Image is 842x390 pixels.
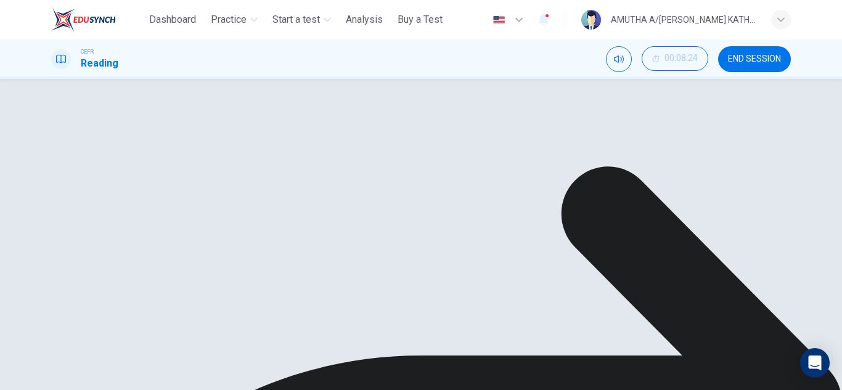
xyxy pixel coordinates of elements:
[728,54,781,64] span: END SESSION
[211,12,247,27] span: Practice
[800,348,830,378] div: Open Intercom Messenger
[144,9,201,31] button: Dashboard
[398,12,443,27] span: Buy a Test
[581,10,601,30] img: Profile picture
[51,7,144,32] a: ELTC logo
[272,12,320,27] span: Start a test
[611,12,756,27] div: AMUTHA A/[PERSON_NAME] KATHARAYAN
[268,9,336,31] button: Start a test
[718,46,791,72] button: END SESSION
[51,7,116,32] img: ELTC logo
[81,47,94,56] span: CEFR
[341,9,388,31] button: Analysis
[491,15,507,25] img: en
[393,9,448,31] button: Buy a Test
[642,46,708,72] div: Hide
[642,46,708,71] button: 00:08:24
[81,56,118,71] h1: Reading
[346,12,383,27] span: Analysis
[664,54,698,63] span: 00:08:24
[206,9,263,31] button: Practice
[606,46,632,72] div: Mute
[149,12,196,27] span: Dashboard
